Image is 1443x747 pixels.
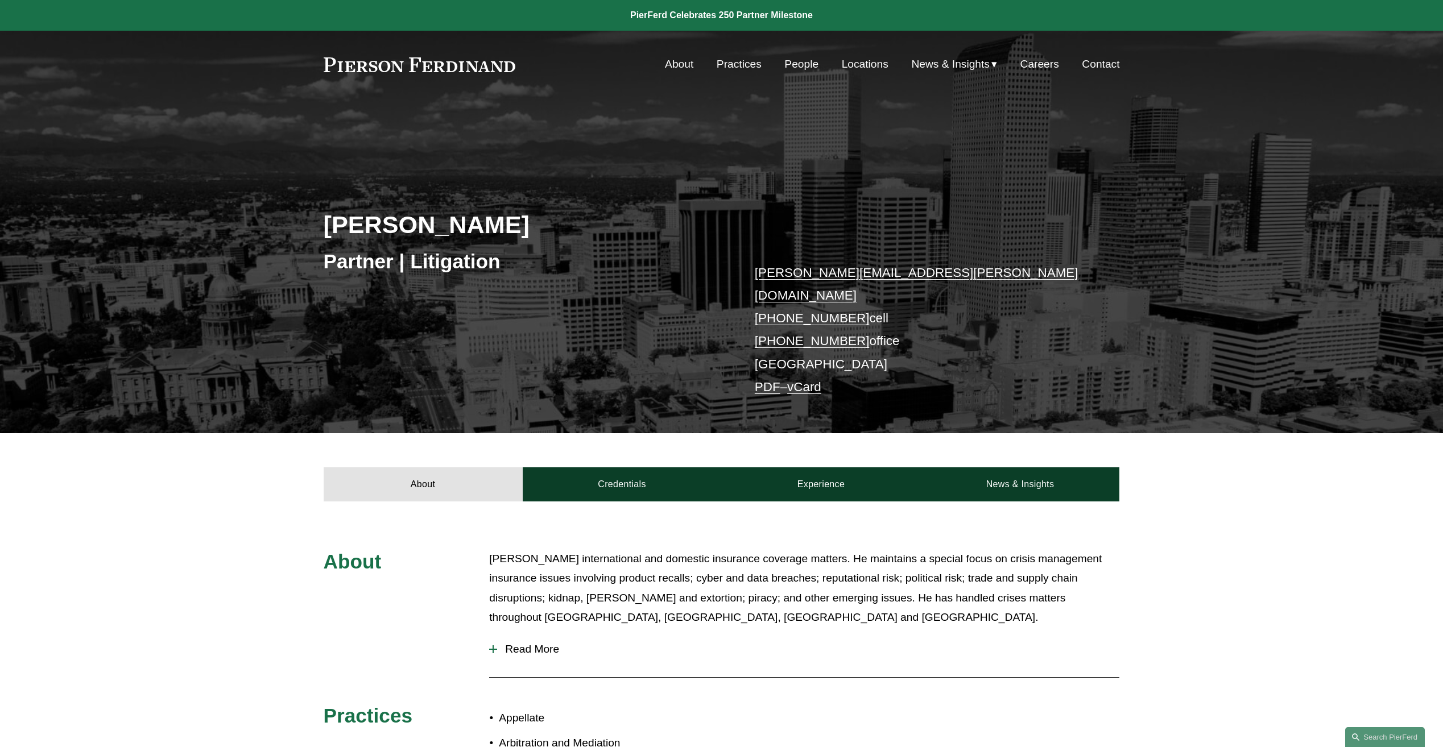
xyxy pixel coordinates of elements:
[1020,53,1059,75] a: Careers
[324,249,722,274] h3: Partner | Litigation
[755,265,1078,302] a: [PERSON_NAME][EMAIL_ADDRESS][PERSON_NAME][DOMAIN_NAME]
[324,704,413,727] span: Practices
[755,380,780,394] a: PDF
[920,467,1119,501] a: News & Insights
[324,550,382,572] span: About
[489,549,1119,628] p: [PERSON_NAME] international and domestic insurance coverage matters. He maintains a special focus...
[489,634,1119,664] button: Read More
[499,708,721,728] p: Appellate
[523,467,722,501] a: Credentials
[784,53,818,75] a: People
[787,380,821,394] a: vCard
[1345,727,1425,747] a: Search this site
[324,210,722,239] h2: [PERSON_NAME]
[665,53,693,75] a: About
[911,55,990,74] span: News & Insights
[842,53,888,75] a: Locations
[911,53,997,75] a: folder dropdown
[717,53,762,75] a: Practices
[755,334,870,348] a: [PHONE_NUMBER]
[755,311,870,325] a: [PHONE_NUMBER]
[722,467,921,501] a: Experience
[324,467,523,501] a: About
[755,262,1086,399] p: cell office [GEOGRAPHIC_DATA] –
[497,643,1119,655] span: Read More
[1082,53,1119,75] a: Contact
